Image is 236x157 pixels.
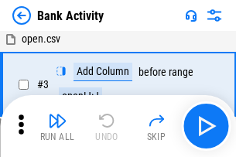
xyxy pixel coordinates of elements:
[37,9,104,23] div: Bank Activity
[193,114,218,138] img: Main button
[74,63,132,81] div: Add Column
[205,6,224,25] img: Settings menu
[40,132,75,142] div: Run All
[147,111,166,130] img: Skip
[169,67,193,78] div: range
[12,6,31,25] img: Back
[37,78,49,90] span: # 3
[132,108,181,145] button: Skip
[59,87,102,106] div: open!J:J
[48,111,67,130] img: Run All
[32,108,82,145] button: Run All
[22,32,60,45] span: open.csv
[147,132,166,142] div: Skip
[185,9,197,22] img: Support
[139,67,166,78] div: before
